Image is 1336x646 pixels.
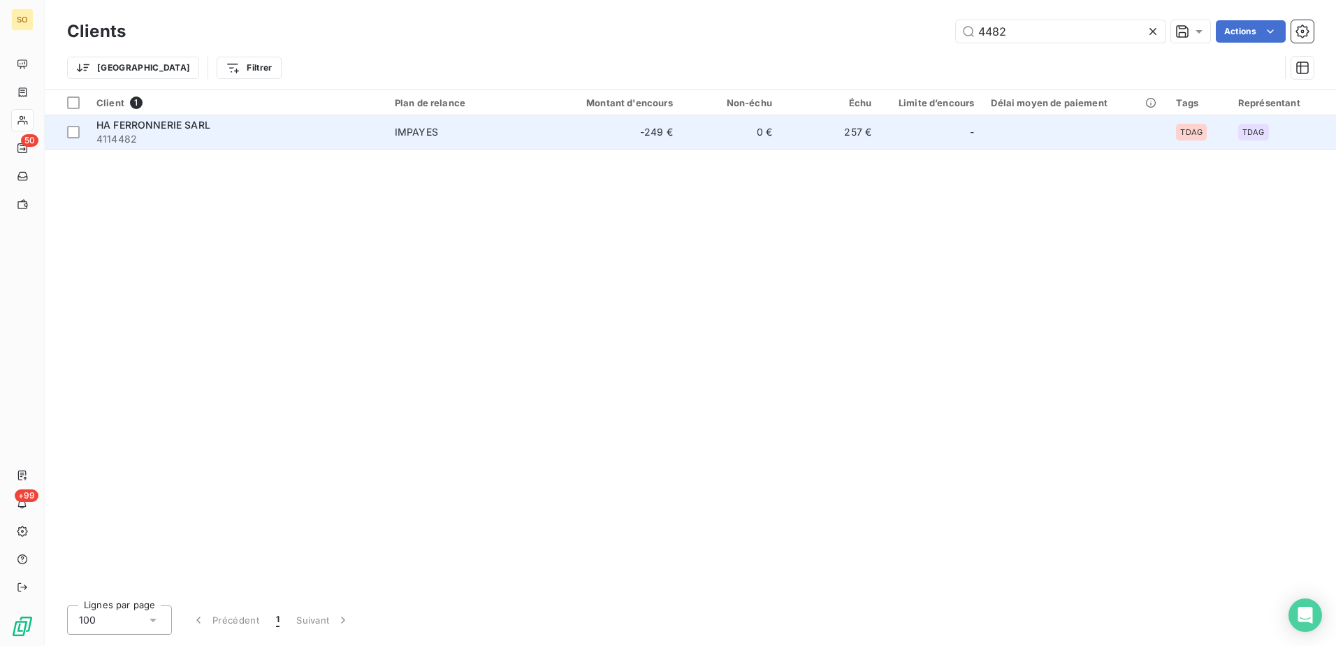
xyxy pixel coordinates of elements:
[276,613,279,627] span: 1
[690,97,772,108] div: Non-échu
[1238,97,1328,108] div: Représentant
[991,97,1159,108] div: Délai moyen de paiement
[15,489,38,502] span: +99
[67,19,126,44] h3: Clients
[548,115,681,149] td: -249 €
[268,605,288,635] button: 1
[96,97,124,108] span: Client
[789,97,871,108] div: Échu
[183,605,268,635] button: Précédent
[130,96,143,109] span: 1
[288,605,358,635] button: Suivant
[1242,128,1265,136] span: TDAG
[970,125,974,139] span: -
[780,115,880,149] td: 257 €
[21,134,38,147] span: 50
[956,20,1166,43] input: Rechercher
[79,613,96,627] span: 100
[888,97,974,108] div: Limite d’encours
[1288,598,1322,632] div: Open Intercom Messenger
[11,8,34,31] div: SO
[681,115,780,149] td: 0 €
[556,97,673,108] div: Montant d'encours
[96,119,210,131] span: HA FERRONNERIE SARL
[217,57,281,79] button: Filtrer
[67,57,199,79] button: [GEOGRAPHIC_DATA]
[1180,128,1203,136] span: TDAG
[1216,20,1286,43] button: Actions
[1176,97,1221,108] div: Tags
[395,125,438,139] div: IMPAYES
[11,615,34,638] img: Logo LeanPay
[395,97,539,108] div: Plan de relance
[96,132,378,146] span: 4114482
